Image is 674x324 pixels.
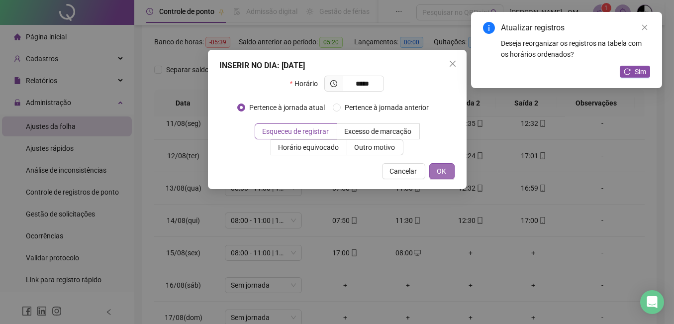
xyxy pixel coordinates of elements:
[355,143,395,151] span: Outro motivo
[437,166,447,177] span: OK
[624,68,631,75] span: reload
[390,166,417,177] span: Cancelar
[341,102,433,113] span: Pertence à jornada anterior
[279,143,339,151] span: Horário equivocado
[330,80,337,87] span: clock-circle
[445,56,461,72] button: Close
[639,22,650,33] a: Close
[263,127,329,135] span: Esqueceu de registrar
[290,76,324,92] label: Horário
[220,60,455,72] div: INSERIR NO DIA : [DATE]
[429,163,455,179] button: OK
[635,66,646,77] span: Sim
[449,60,457,68] span: close
[245,102,329,113] span: Pertence à jornada atual
[382,163,425,179] button: Cancelar
[641,24,648,31] span: close
[640,290,664,314] div: Open Intercom Messenger
[483,22,495,34] span: info-circle
[501,38,650,60] div: Deseja reorganizar os registros na tabela com os horários ordenados?
[345,127,412,135] span: Excesso de marcação
[501,22,650,34] div: Atualizar registros
[620,66,650,78] button: Sim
